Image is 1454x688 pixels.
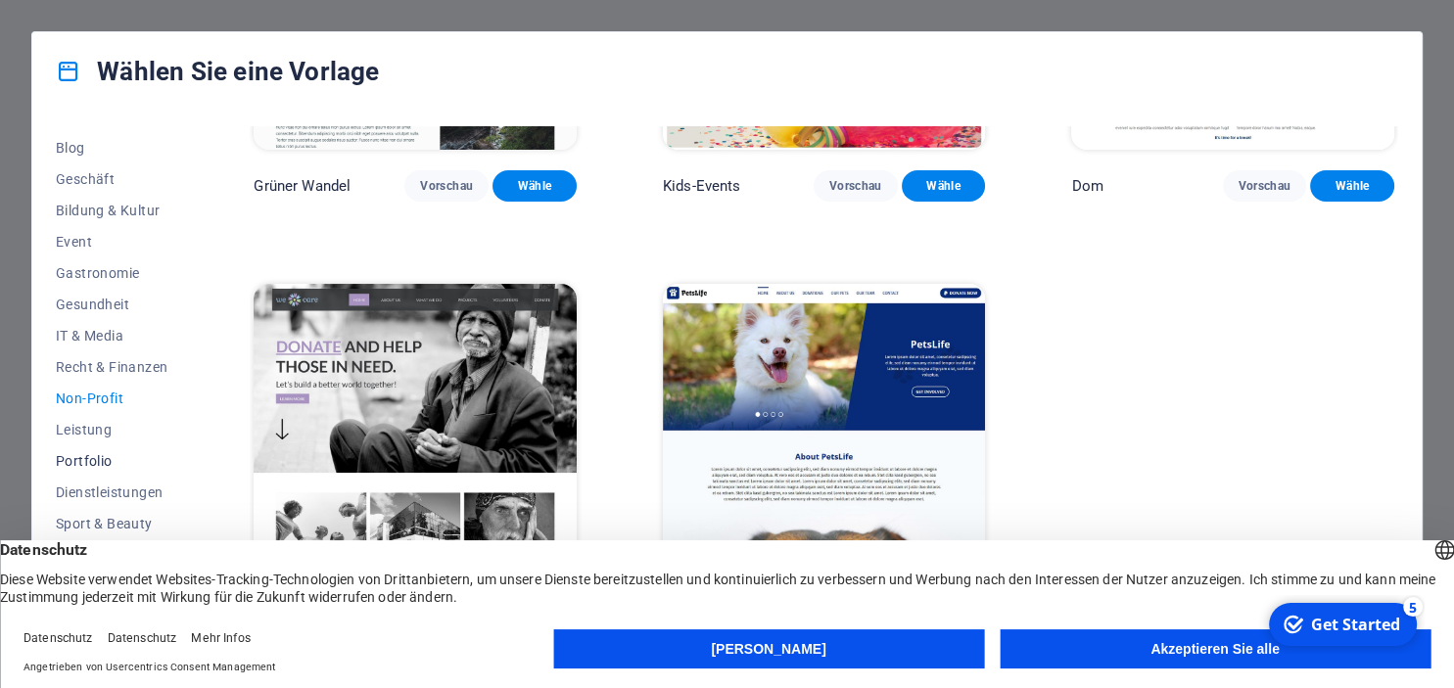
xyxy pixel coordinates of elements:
button: Non-Profit [56,383,167,414]
span: Recht & Finanzen [56,359,167,375]
button: Handel [56,539,167,571]
span: Vorschau [420,178,473,194]
button: Gastronomie [56,257,167,289]
button: Bildung & Kultur [56,195,167,226]
button: Leistung [56,414,167,445]
div: Get Started 5 items remaining, 0% complete [11,8,159,51]
button: Portfolio [56,445,167,477]
p: Kids-Events [663,176,741,196]
button: Recht & Finanzen [56,351,167,383]
span: Wähle [1326,178,1379,194]
span: IT & Media [56,328,167,344]
span: Vorschau [1239,178,1291,194]
button: Vorschau [404,170,489,202]
span: Wähle [917,178,970,194]
button: Event [56,226,167,257]
button: Wähle [492,170,577,202]
span: Non-Profit [56,390,167,406]
span: Leistung [56,422,167,437]
span: Geschäft [56,171,167,187]
button: Vorschau [814,170,898,202]
button: IT & Media [56,320,167,351]
span: Gesundheit [56,297,167,312]
span: Dienstleistungen [56,484,167,500]
button: Sport & Beauty [56,508,167,539]
div: 5 [145,2,164,22]
img: WeCare [254,284,577,581]
h4: Wählen Sie eine Vorlage [56,56,380,87]
span: Portfolio [56,453,167,469]
button: Dienstleistungen [56,477,167,508]
button: Gesundheit [56,289,167,320]
span: Sport & Beauty [56,516,167,531]
span: Gastronomie [56,265,167,281]
span: Event [56,234,167,250]
span: Vorschau [829,178,882,194]
button: Vorschau [1223,170,1307,202]
img: Pets Life [663,284,986,581]
button: Wähle [1310,170,1394,202]
p: Grüner Wandel [254,176,351,196]
button: Wähle [902,170,986,202]
span: Wähle [508,178,561,194]
span: Bildung & Kultur [56,203,167,218]
button: Blog [56,132,167,163]
button: Geschäft [56,163,167,195]
p: Dom [1071,176,1102,196]
span: Blog [56,140,167,156]
div: Get Started [53,19,142,40]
